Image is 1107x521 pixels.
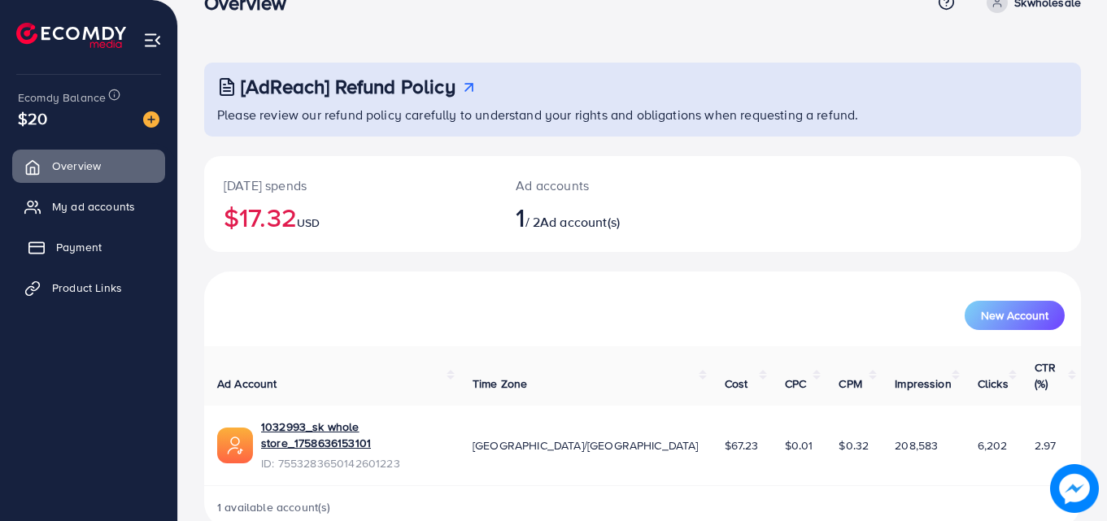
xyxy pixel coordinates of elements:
[516,202,696,232] h2: / 2
[217,428,253,463] img: ic-ads-acc.e4c84228.svg
[297,215,320,231] span: USD
[473,437,699,454] span: [GEOGRAPHIC_DATA]/[GEOGRAPHIC_DATA]
[785,437,813,454] span: $0.01
[725,376,748,392] span: Cost
[839,437,869,454] span: $0.32
[895,376,952,392] span: Impression
[52,158,101,174] span: Overview
[516,176,696,195] p: Ad accounts
[12,150,165,182] a: Overview
[16,23,126,48] img: logo
[224,202,477,232] h2: $17.32
[965,301,1065,330] button: New Account
[217,376,277,392] span: Ad Account
[725,437,759,454] span: $67.23
[224,176,477,195] p: [DATE] spends
[839,376,861,392] span: CPM
[143,31,162,50] img: menu
[516,198,525,236] span: 1
[981,310,1048,321] span: New Account
[1035,437,1057,454] span: 2.97
[1050,464,1099,513] img: image
[52,280,122,296] span: Product Links
[217,105,1071,124] p: Please review our refund policy carefully to understand your rights and obligations when requesti...
[261,455,447,471] span: ID: 7553283650142601223
[18,89,106,106] span: Ecomdy Balance
[241,75,455,98] h3: [AdReach] Refund Policy
[978,437,1008,454] span: 6,202
[18,106,47,130] span: $20
[473,376,527,392] span: Time Zone
[978,376,1009,392] span: Clicks
[12,231,165,263] a: Payment
[217,499,331,515] span: 1 available account(s)
[895,437,938,454] span: 208,583
[785,376,806,392] span: CPC
[12,271,165,304] a: Product Links
[52,198,135,215] span: My ad accounts
[540,213,620,231] span: Ad account(s)
[12,190,165,223] a: My ad accounts
[143,111,159,128] img: image
[261,419,447,452] a: 1032993_sk whole store_1758636153101
[1035,359,1056,392] span: CTR (%)
[56,239,102,255] span: Payment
